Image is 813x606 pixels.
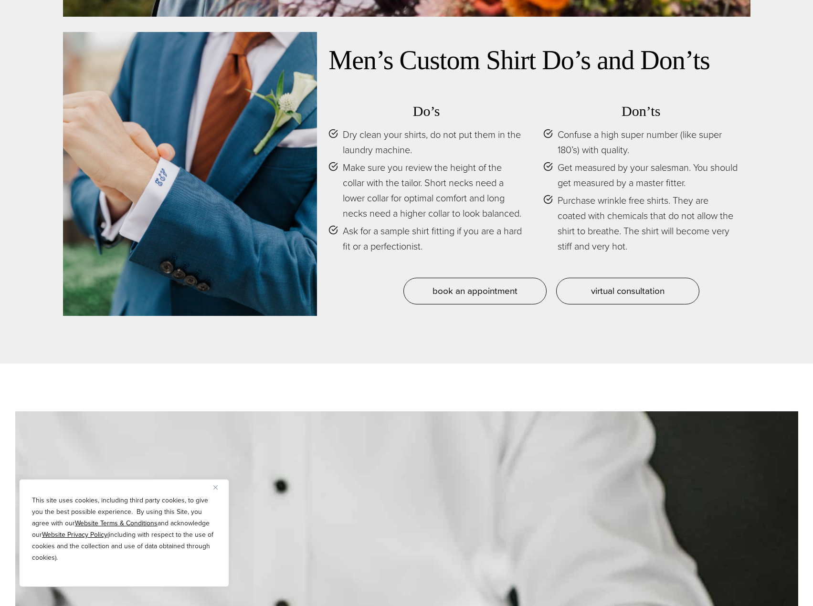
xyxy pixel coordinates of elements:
[213,485,218,490] img: Close
[543,103,739,120] h3: Don’ts
[403,278,547,304] a: book an appointment
[328,103,524,120] h3: Do’s
[558,160,739,190] span: Get measured by your salesman. You should get measured by a master fitter.
[343,127,524,157] span: Dry clean your shirts, do not put them in the laundry machine.
[556,278,699,304] a: virtual consultation
[343,223,524,254] span: Ask for a sample shirt fitting if you are a hard fit or a perfectionist.
[75,518,158,528] a: Website Terms & Conditions
[343,160,524,221] span: Make sure you review the height of the collar with the tailor. Short necks need a lower collar fo...
[42,530,107,540] a: Website Privacy Policy
[558,193,739,254] span: Purchase wrinkle free shirts. They are coated with chemicals that do not allow the shirt to breat...
[433,284,517,298] span: book an appointment
[591,284,665,298] span: virtual consultation
[32,495,216,564] p: This site uses cookies, including third party cookies, to give you the best possible experience. ...
[328,43,739,77] h2: Men’s Custom Shirt Do’s and Don’ts
[213,481,225,493] button: Close
[558,127,739,157] span: Confuse a high super number (like super 180’s) with quality.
